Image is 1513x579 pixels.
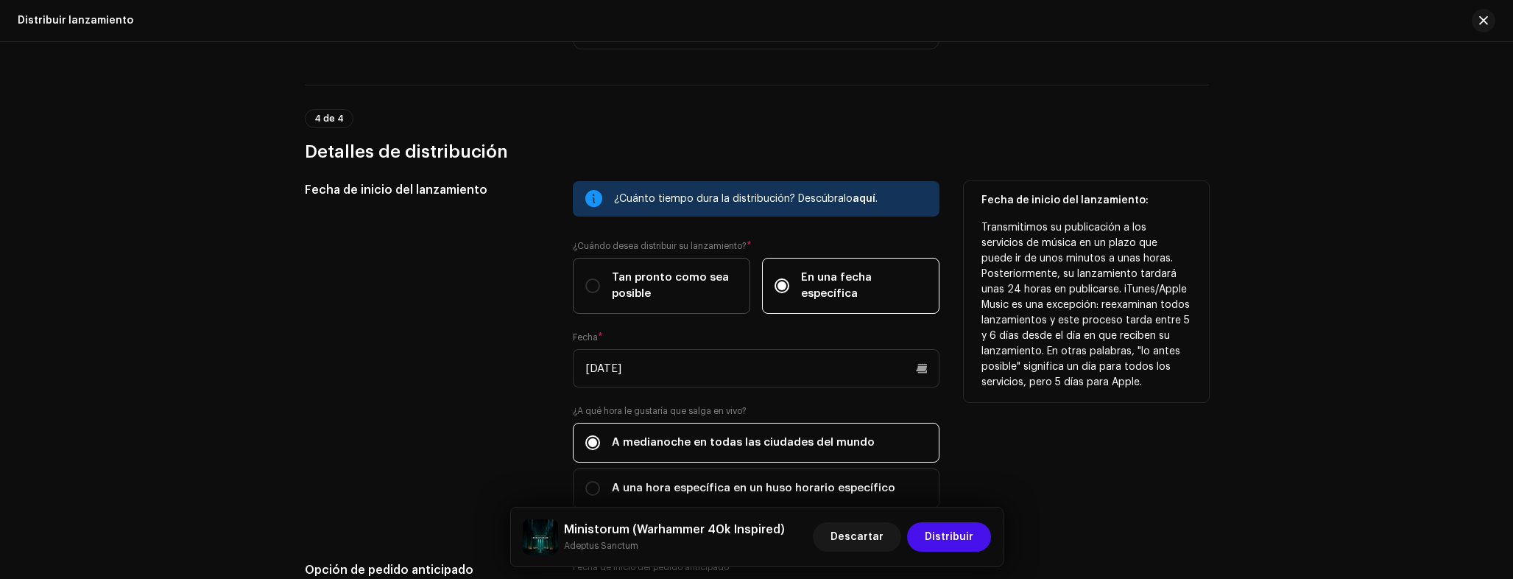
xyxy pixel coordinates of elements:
button: Descartar [813,522,901,552]
div: ¿Cuánto tiempo dura la distribución? Descúbralo . [614,190,928,208]
small: Ministorum (Warhammer 40k Inspired) [564,538,785,553]
span: Tan pronto como sea posible [612,270,738,302]
span: A una hora específica en un huso horario específico [612,480,895,496]
p: Transmitimos su publicación a los servicios de música en un plazo que puede ir de unos minutos a ... [981,220,1191,390]
span: aquí [853,194,875,204]
input: Seleccione una fecha [573,349,939,387]
h3: Detalles de distribución [305,140,1209,164]
label: ¿A qué hora le gustaría que salga en vivo? [573,405,939,417]
img: 2c1de5df-133d-4c8f-83ed-d5de976c1c40 [523,519,558,555]
h5: Opción de pedido anticipado [305,561,550,579]
span: En una fecha específica [801,270,927,302]
button: Distribuir [907,522,991,552]
h5: Fecha de inicio del lanzamiento [305,181,550,199]
div: Distribuir lanzamiento [18,15,133,27]
span: Descartar [830,522,884,552]
label: Fecha de inicio del pedido anticipado [573,561,729,573]
label: Fecha [573,331,603,343]
p: Fecha de inicio del lanzamiento: [981,193,1191,208]
span: Distribuir [925,522,973,552]
span: 4 de 4 [314,114,344,123]
span: A medianoche en todas las ciudades del mundo [612,435,875,451]
label: ¿Cuándo desea distribuir su lanzamiento? [573,240,939,252]
h5: Ministorum (Warhammer 40k Inspired) [564,521,785,538]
